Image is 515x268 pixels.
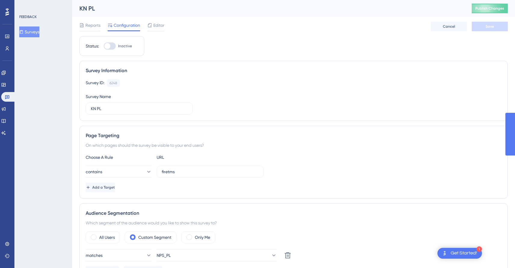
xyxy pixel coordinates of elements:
[19,26,39,37] button: Surveys
[85,22,100,29] span: Reports
[472,4,508,13] button: Publish Changes
[86,219,501,226] div: Which segment of the audience would you like to show this survey to?
[91,105,188,112] input: Type your Survey name
[477,246,482,252] div: 1
[153,22,164,29] span: Editor
[109,81,117,85] div: 6248
[118,44,132,48] span: Inactive
[441,250,448,257] img: launcher-image-alternative-text
[86,183,115,192] button: Add a Target
[157,154,223,161] div: URL
[486,24,494,29] span: Save
[162,168,259,175] input: yourwebsite.com/path
[99,234,115,241] label: All Users
[138,234,171,241] label: Custom Segment
[79,4,457,13] div: KN PL
[451,250,477,257] div: Get Started!
[86,67,501,74] div: Survey Information
[86,79,104,87] div: Survey ID:
[86,93,111,100] div: Survey Name
[86,42,99,50] div: Status:
[86,210,501,217] div: Audience Segmentation
[86,142,501,149] div: On which pages should the survey be visible to your end users?
[431,22,467,31] button: Cancel
[114,22,140,29] span: Configuration
[19,14,37,19] div: FEEDBACK
[86,252,103,259] span: matches
[86,249,152,261] button: matches
[437,248,482,259] div: Open Get Started! checklist, remaining modules: 1
[195,234,210,241] label: Only Me
[86,166,152,178] button: contains
[472,22,508,31] button: Save
[86,132,501,139] div: Page Targeting
[475,6,504,11] span: Publish Changes
[443,24,455,29] span: Cancel
[490,244,508,262] iframe: UserGuiding AI Assistant Launcher
[86,154,152,161] div: Choose A Rule
[92,185,115,190] span: Add a Target
[157,252,171,259] span: NPS_PL
[86,168,102,175] span: contains
[157,249,277,261] button: NPS_PL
